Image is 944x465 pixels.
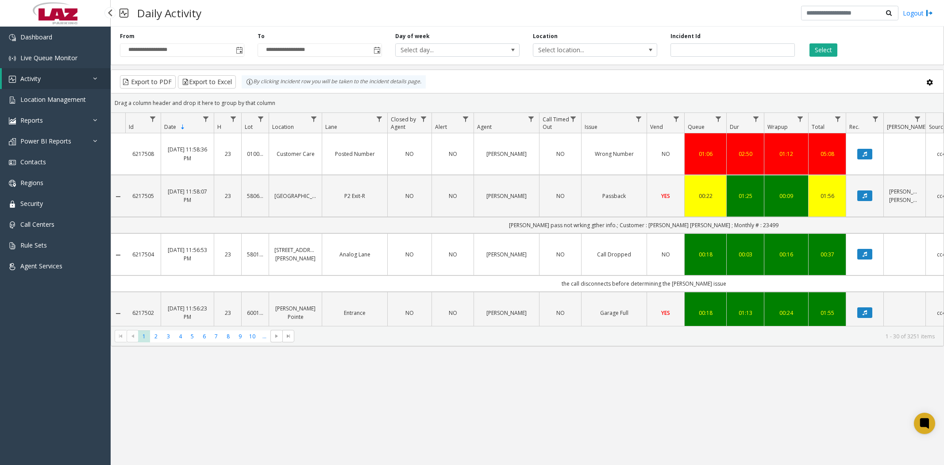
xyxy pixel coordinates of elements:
a: 6217502 [131,309,155,317]
span: Select day... [396,44,494,56]
a: Wrapup Filter Menu [794,113,806,125]
a: Collapse Details [111,310,125,317]
span: Page 7 [210,330,222,342]
img: 'icon' [9,117,16,124]
span: Contacts [20,158,46,166]
span: Total [812,123,825,131]
span: Go to the next page [270,330,282,342]
a: Logout [903,8,933,18]
a: 23 [220,192,236,200]
a: [PERSON_NAME] [479,309,534,317]
label: From [120,32,135,40]
div: 01:13 [732,309,759,317]
span: Activity [20,74,41,83]
span: Page 9 [234,330,246,342]
a: 23 [220,250,236,259]
a: 010016 [247,150,263,158]
span: Date [164,123,176,131]
span: Id [129,123,134,131]
span: H [217,123,221,131]
a: 00:24 [770,309,803,317]
a: [DATE] 11:58:36 PM [166,145,208,162]
a: H Filter Menu [227,113,239,125]
a: NO [437,192,468,200]
a: [PERSON_NAME] [479,250,534,259]
span: Dashboard [20,33,52,41]
a: Call Dropped [587,250,641,259]
a: 6217505 [131,192,155,200]
a: NO [437,309,468,317]
span: Agent Services [20,262,62,270]
span: Call Timed Out [543,116,569,131]
a: Posted Number [328,150,382,158]
a: Lot Filter Menu [255,113,267,125]
div: By clicking Incident row you will be taken to the incident details page. [242,75,426,89]
span: Toggle popup [372,44,381,56]
span: YES [661,309,670,317]
a: 01:12 [770,150,803,158]
a: Collapse Details [111,252,125,259]
span: Page 6 [198,330,210,342]
span: Closed by Agent [391,116,416,131]
a: NO [393,309,426,317]
img: infoIcon.svg [246,78,253,85]
a: [DATE] 11:58:07 PM [166,187,208,204]
a: Parker Filter Menu [912,113,924,125]
span: Power BI Reports [20,137,71,145]
div: 00:37 [814,250,840,259]
a: 01:56 [814,192,840,200]
a: Total Filter Menu [832,113,844,125]
a: 00:18 [690,250,721,259]
span: Rule Sets [20,241,47,249]
a: Vend Filter Menu [670,113,682,125]
span: Vend [650,123,663,131]
a: Garage Full [587,309,641,317]
a: Collapse Details [111,193,125,200]
label: Incident Id [670,32,701,40]
span: NO [662,150,670,158]
a: 00:18 [690,309,721,317]
a: [PERSON_NAME] Pointe [274,304,316,321]
img: 'icon' [9,34,16,41]
div: Drag a column header and drop it here to group by that column [111,95,944,111]
a: [GEOGRAPHIC_DATA] [274,192,316,200]
span: Page 10 [247,330,258,342]
a: NO [545,309,576,317]
a: NO [437,250,468,259]
label: Day of week [395,32,430,40]
span: NO [405,251,414,258]
span: Sortable [179,124,186,131]
div: 01:25 [732,192,759,200]
a: [PERSON_NAME] [479,192,534,200]
span: Page 3 [162,330,174,342]
span: Regions [20,178,43,187]
a: Dur Filter Menu [750,113,762,125]
a: Lane Filter Menu [374,113,385,125]
a: 00:09 [770,192,803,200]
label: Location [533,32,558,40]
a: NO [545,250,576,259]
a: NO [393,192,426,200]
span: Page 2 [150,330,162,342]
a: YES [652,192,679,200]
span: NO [405,150,414,158]
span: Reports [20,116,43,124]
a: 01:55 [814,309,840,317]
button: Export to PDF [120,75,176,89]
a: Wrong Number [587,150,641,158]
a: 00:16 [770,250,803,259]
span: Location [272,123,294,131]
span: NO [662,251,670,258]
span: Page 1 [138,330,150,342]
a: 580102 [247,250,263,259]
a: Rec. Filter Menu [870,113,882,125]
span: Go to the last page [285,333,292,340]
button: Export to Excel [178,75,236,89]
img: 'icon' [9,242,16,249]
a: Location Filter Menu [308,113,320,125]
a: 00:03 [732,250,759,259]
